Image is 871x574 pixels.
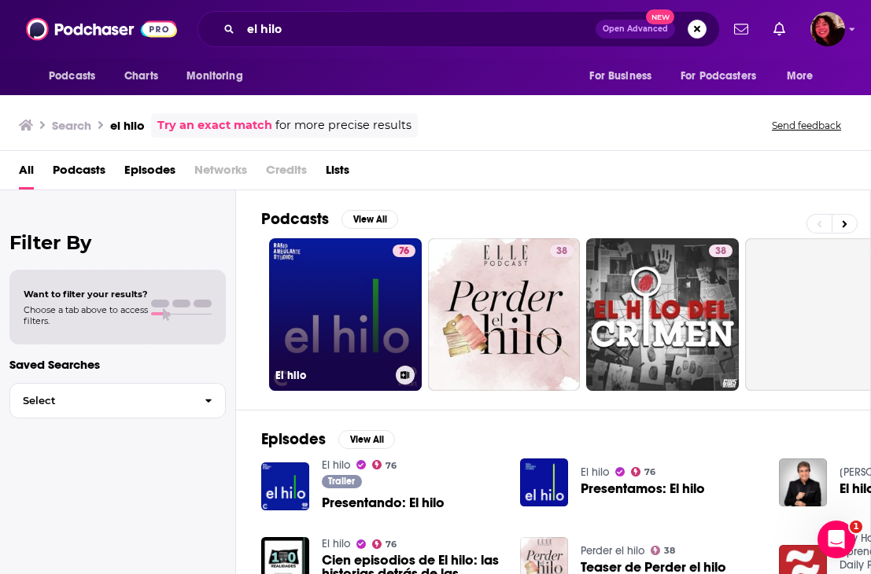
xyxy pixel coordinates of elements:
a: 76 [372,539,397,549]
a: El hilo [322,458,350,472]
button: View All [341,210,398,229]
button: open menu [175,61,263,91]
span: 38 [556,244,567,259]
button: open menu [578,61,671,91]
a: El hilo [581,465,609,479]
a: Episodes [124,157,175,189]
h2: Podcasts [261,209,329,229]
button: open menu [776,61,833,91]
input: Search podcasts, credits, & more... [241,17,596,42]
span: For Business [589,65,651,87]
a: Show notifications dropdown [767,16,792,42]
a: Lists [326,157,349,189]
h3: Search [52,118,91,133]
h2: Filter By [9,231,226,254]
a: Perder el hilo [581,544,644,557]
h2: Episodes [261,429,326,449]
a: All [19,157,34,189]
img: User Profile [810,12,845,46]
a: 76El hilo [269,238,422,391]
a: Presentamos: El hilo [581,482,705,495]
span: Credits [266,157,307,189]
a: Try an exact match [157,116,272,134]
span: Charts [124,65,158,87]
img: Presentando: El hilo [261,462,309,510]
span: More [787,65,814,87]
span: New [646,9,674,24]
a: EpisodesView All [261,429,395,449]
button: Send feedback [767,119,846,132]
img: El hilo rojo [779,458,827,506]
span: Logged in as Kathryn-Musilek [810,12,845,46]
h3: el hilo [110,118,145,133]
span: 76 [386,541,397,548]
span: Networks [194,157,247,189]
a: Show notifications dropdown [728,16,755,42]
span: Trailer [328,476,355,486]
img: Podchaser - Follow, Share and Rate Podcasts [26,14,177,44]
a: 76 [393,245,415,257]
span: Choose a tab above to access filters. [24,304,148,326]
a: 38 [709,245,733,257]
span: Open Advanced [603,25,668,33]
a: 38 [550,245,574,257]
span: 38 [664,547,675,554]
span: Want to filter your results? [24,289,148,300]
span: 76 [399,244,409,259]
div: Search podcasts, credits, & more... [197,11,720,47]
span: For Podcasters [681,65,756,87]
a: El hilo [322,537,350,550]
a: Teaser de Perder el hilo [581,561,726,574]
button: View All [338,430,395,449]
span: 38 [715,244,726,259]
button: Show profile menu [810,12,845,46]
a: 38 [651,546,676,555]
button: Open AdvancedNew [596,20,675,39]
h3: El hilo [275,369,389,382]
span: 76 [644,469,655,476]
a: Charts [114,61,168,91]
a: 76 [372,460,397,469]
span: Monitoring [186,65,242,87]
span: Podcasts [49,65,95,87]
p: Saved Searches [9,357,226,372]
span: Select [10,396,192,406]
img: Presentamos: El hilo [520,458,568,506]
button: open menu [38,61,116,91]
a: 38 [586,238,739,391]
span: 1 [850,521,862,533]
a: 76 [631,467,656,476]
a: Podcasts [53,157,105,189]
iframe: Intercom live chat [817,521,855,558]
button: open menu [670,61,779,91]
span: 76 [386,462,397,469]
a: PodcastsView All [261,209,398,229]
a: Presentando: El hilo [322,496,445,510]
button: Select [9,383,226,418]
span: for more precise results [275,116,412,134]
a: 38 [428,238,581,391]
